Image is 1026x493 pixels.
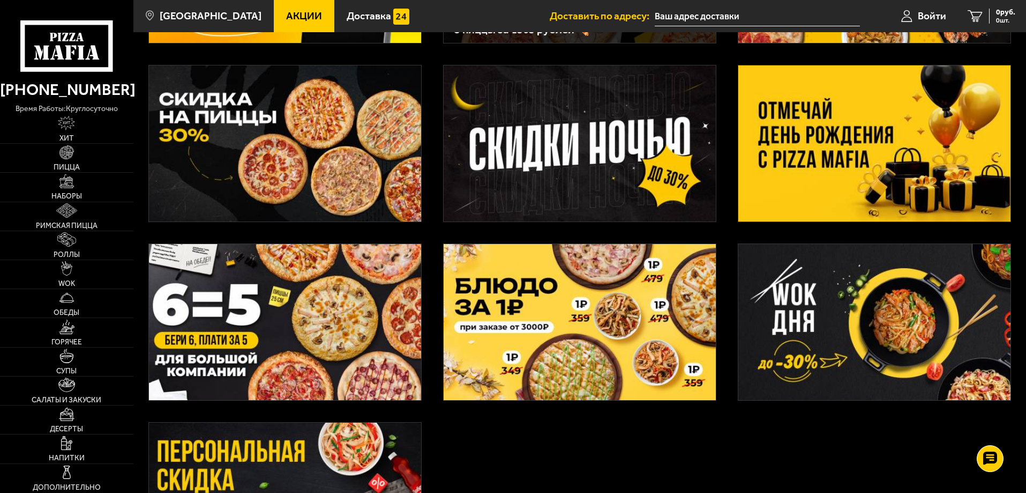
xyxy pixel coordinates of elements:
[36,222,98,230] span: Римская пицца
[918,11,946,21] span: Войти
[655,6,860,26] input: Ваш адрес доставки
[54,309,79,317] span: Обеды
[996,17,1015,24] span: 0 шт.
[54,164,80,171] span: Пицца
[59,135,74,142] span: Хит
[160,11,261,21] span: [GEOGRAPHIC_DATA]
[51,339,82,346] span: Горячее
[550,11,655,21] span: Доставить по адресу:
[33,484,101,491] span: Дополнительно
[54,251,80,259] span: Роллы
[49,454,85,462] span: Напитки
[996,9,1015,16] span: 0 руб.
[32,396,101,404] span: Салаты и закуски
[50,425,83,433] span: Десерты
[58,280,75,288] span: WOK
[51,193,82,200] span: Наборы
[393,9,409,25] img: 15daf4d41897b9f0e9f617042186c801.svg
[347,11,391,21] span: Доставка
[454,24,705,35] h3: 3 пиццы за 1365 рублей 🍕
[286,11,322,21] span: Акции
[56,367,77,375] span: Супы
